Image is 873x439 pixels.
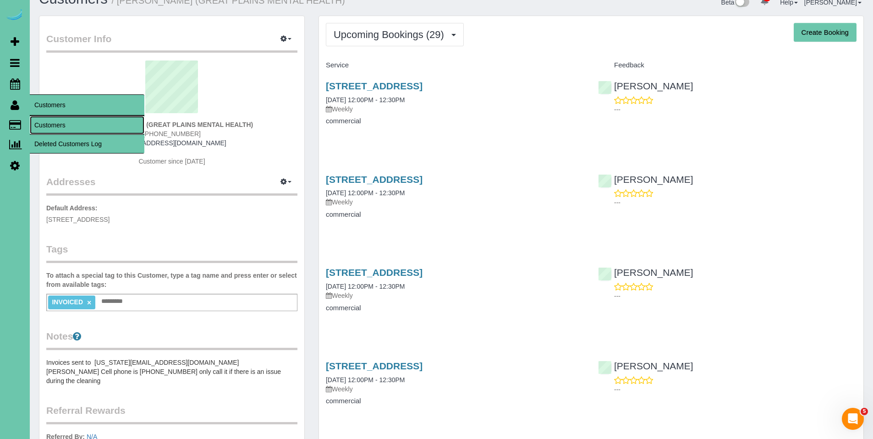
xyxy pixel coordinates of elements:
a: [PERSON_NAME] [598,361,693,371]
p: --- [614,105,857,114]
label: To attach a special tag to this Customer, type a tag name and press enter or select from availabl... [46,271,297,289]
h4: Feedback [598,61,857,69]
a: Deleted Customers Log [30,135,144,153]
h4: commercial [326,304,584,312]
a: [DATE] 12:00PM - 12:30PM [326,189,405,197]
p: Weekly [326,198,584,207]
p: Weekly [326,291,584,300]
h4: Service [326,61,584,69]
a: [DATE] 12:00PM - 12:30PM [326,283,405,290]
h4: commercial [326,397,584,405]
a: [PERSON_NAME] [598,81,693,91]
p: --- [614,198,857,207]
span: INVOICED [52,298,83,306]
strong: [PERSON_NAME] (GREAT PLAINS MENTAL HEALTH) [91,121,253,128]
legend: Customer Info [46,32,297,53]
p: Weekly [326,104,584,114]
a: [STREET_ADDRESS] [326,267,423,278]
img: Automaid Logo [5,9,24,22]
ul: Customers [30,115,144,154]
span: Customers [30,94,144,115]
legend: Notes [46,329,297,350]
a: [PERSON_NAME] [598,267,693,278]
span: [STREET_ADDRESS] [46,216,110,223]
p: --- [614,291,857,301]
a: [DATE] 12:00PM - 12:30PM [326,376,405,384]
a: [STREET_ADDRESS] [326,174,423,185]
pre: Invoices sent to [US_STATE][EMAIL_ADDRESS][DOMAIN_NAME] [PERSON_NAME] Cell phone is [PHONE_NUMBER... [46,358,297,385]
span: Upcoming Bookings (29) [334,29,449,40]
p: Weekly [326,384,584,394]
legend: Tags [46,242,297,263]
p: --- [614,385,857,394]
a: [STREET_ADDRESS] [326,361,423,371]
a: [STREET_ADDRESS] [326,81,423,91]
a: [PERSON_NAME] [598,174,693,185]
h4: commercial [326,117,584,125]
span: Customer since [DATE] [138,158,205,165]
a: Customers [30,116,144,134]
a: × [87,299,91,307]
iframe: Intercom live chat [842,408,864,430]
label: Default Address: [46,203,98,213]
h4: commercial [326,211,584,219]
legend: Referral Rewards [46,404,297,424]
button: Upcoming Bookings (29) [326,23,464,46]
span: [PHONE_NUMBER] [143,130,201,137]
button: Create Booking [794,23,857,42]
a: [DATE] 12:00PM - 12:30PM [326,96,405,104]
span: 5 [861,408,868,415]
a: [EMAIL_ADDRESS][DOMAIN_NAME] [117,139,226,147]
